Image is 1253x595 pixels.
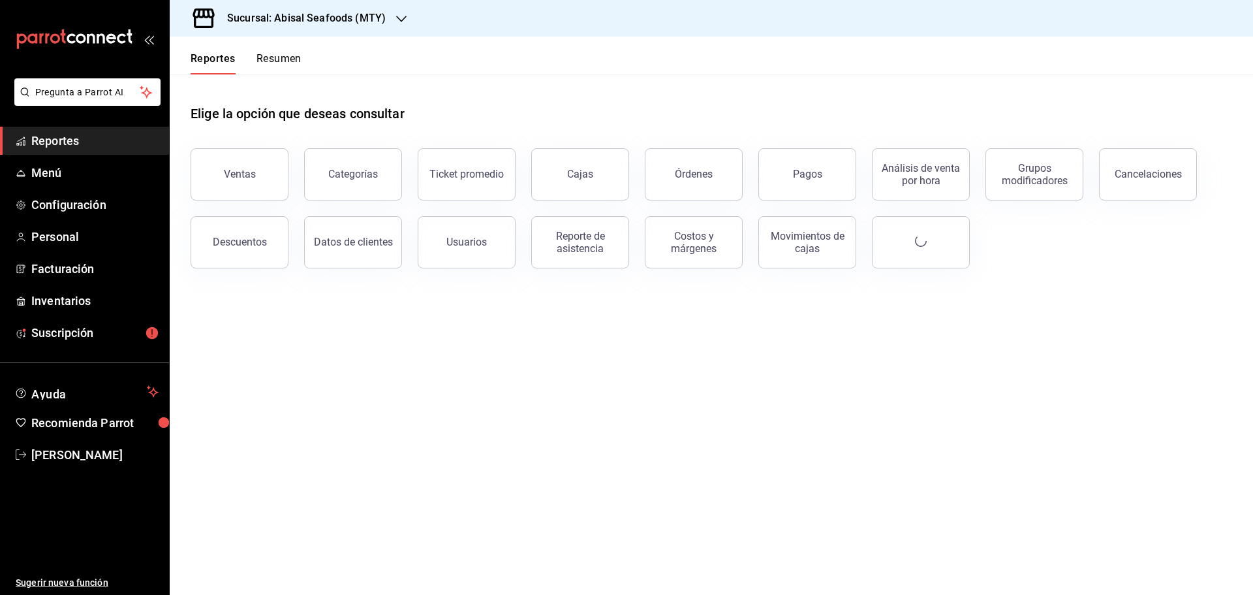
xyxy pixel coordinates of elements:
span: Configuración [31,196,159,214]
div: Categorías [328,168,378,180]
span: Facturación [31,260,159,278]
button: Órdenes [645,148,743,201]
span: Reportes [31,132,159,150]
span: Ayuda [31,384,142,400]
button: Movimientos de cajas [758,216,856,268]
div: Reporte de asistencia [540,230,621,255]
div: navigation tabs [191,52,302,74]
button: Reportes [191,52,236,74]
button: Cancelaciones [1099,148,1197,201]
span: [PERSON_NAME] [31,446,159,464]
div: Cajas [567,167,594,182]
button: Pregunta a Parrot AI [14,78,161,106]
div: Costos y márgenes [653,230,734,255]
button: Categorías [304,148,402,201]
div: Ventas [224,168,256,180]
button: Ticket promedio [418,148,516,201]
button: Costos y márgenes [645,216,743,268]
div: Usuarios [446,236,487,248]
button: Usuarios [418,216,516,268]
a: Cajas [531,148,629,201]
button: Análisis de venta por hora [872,148,970,201]
div: Grupos modificadores [994,162,1075,187]
div: Órdenes [675,168,713,180]
a: Pregunta a Parrot AI [9,95,161,108]
div: Movimientos de cajas [767,230,848,255]
div: Pagos [793,168,822,180]
span: Sugerir nueva función [16,576,159,590]
button: Resumen [256,52,302,74]
button: Descuentos [191,216,288,268]
span: Personal [31,228,159,246]
span: Pregunta a Parrot AI [35,86,140,99]
div: Ticket promedio [429,168,504,180]
div: Datos de clientes [314,236,393,248]
span: Suscripción [31,324,159,342]
div: Cancelaciones [1115,168,1182,180]
button: Grupos modificadores [985,148,1083,201]
span: Recomienda Parrot [31,414,159,432]
div: Análisis de venta por hora [880,162,961,187]
span: Inventarios [31,292,159,310]
button: open_drawer_menu [144,34,154,44]
h1: Elige la opción que deseas consultar [191,104,405,123]
div: Descuentos [213,236,267,248]
button: Reporte de asistencia [531,216,629,268]
button: Pagos [758,148,856,201]
h3: Sucursal: Abisal Seafoods (MTY) [217,10,386,26]
button: Ventas [191,148,288,201]
span: Menú [31,164,159,182]
button: Datos de clientes [304,216,402,268]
